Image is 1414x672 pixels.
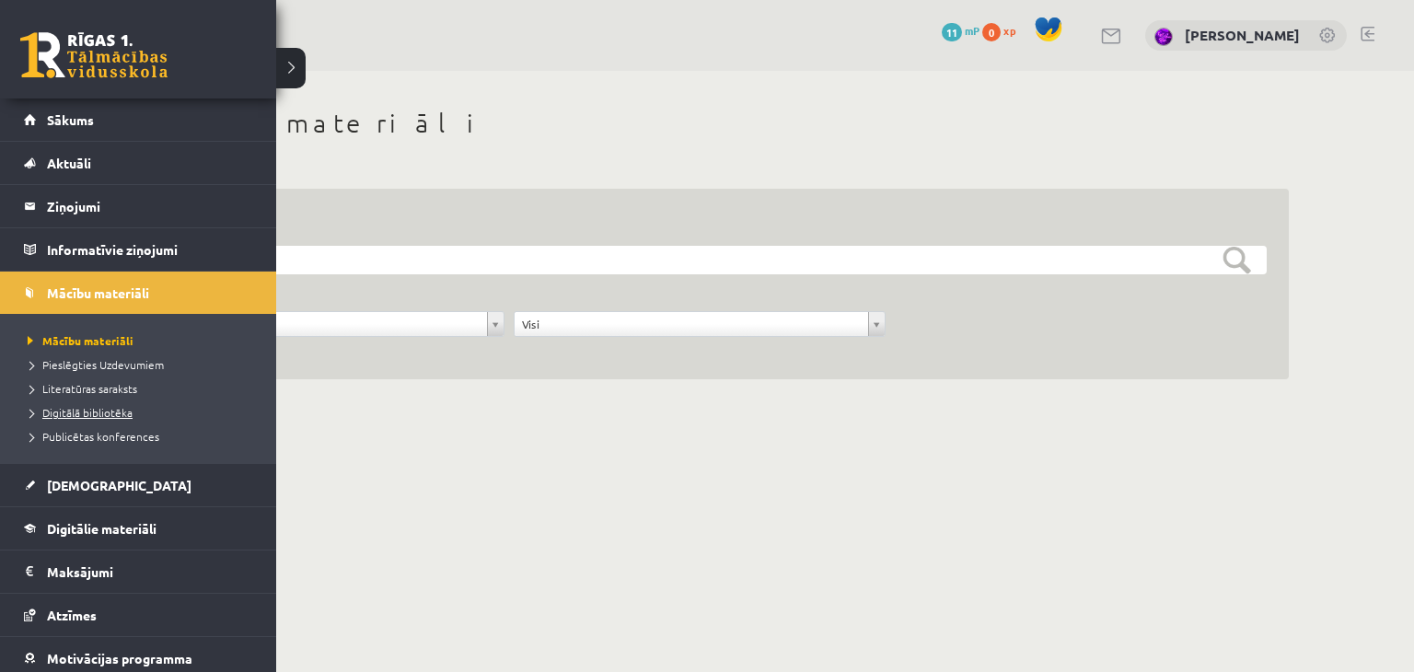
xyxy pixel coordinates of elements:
h3: Filtrs [133,211,1245,236]
a: Rīgas 1. Tālmācības vidusskola [20,32,168,78]
span: xp [1003,23,1015,38]
a: Digitālie materiāli [24,507,253,550]
span: Mācību materiāli [47,284,149,301]
span: Visi [522,312,861,336]
span: 11 [942,23,962,41]
a: Visi [515,312,885,336]
a: 11 mP [942,23,979,38]
span: Atzīmes [47,607,97,623]
a: Digitālā bibliotēka [23,404,258,421]
img: Marija Nicmane [1154,28,1173,46]
a: Mācību materiāli [24,272,253,314]
a: Atzīmes [24,594,253,636]
span: Aktuāli [47,155,91,171]
a: 0 xp [982,23,1025,38]
a: [PERSON_NAME] [1185,26,1300,44]
a: Maksājumi [24,550,253,593]
a: Pieslēgties Uzdevumiem [23,356,258,373]
legend: Informatīvie ziņojumi [47,228,253,271]
span: Sākums [47,111,94,128]
span: [DEMOGRAPHIC_DATA] [47,477,191,493]
a: [DEMOGRAPHIC_DATA] [24,464,253,506]
legend: Ziņojumi [47,185,253,227]
span: 0 [982,23,1001,41]
span: mP [965,23,979,38]
legend: Maksājumi [47,550,253,593]
a: Ziņojumi [24,185,253,227]
span: Digitālie materiāli [47,520,156,537]
a: Sākums [24,98,253,141]
span: Mācību materiāli [23,333,133,348]
a: Aktuāli [24,142,253,184]
span: Digitālā bibliotēka [23,405,133,420]
span: Motivācijas programma [47,650,192,666]
a: Jebkuram priekšmetam [133,312,504,336]
h1: Mācību materiāli [110,108,1289,139]
a: Publicētas konferences [23,428,258,445]
span: Jebkuram priekšmetam [141,312,480,336]
a: Informatīvie ziņojumi [24,228,253,271]
a: Mācību materiāli [23,332,258,349]
span: Literatūras saraksts [23,381,137,396]
span: Pieslēgties Uzdevumiem [23,357,164,372]
a: Literatūras saraksts [23,380,258,397]
span: Publicētas konferences [23,429,159,444]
